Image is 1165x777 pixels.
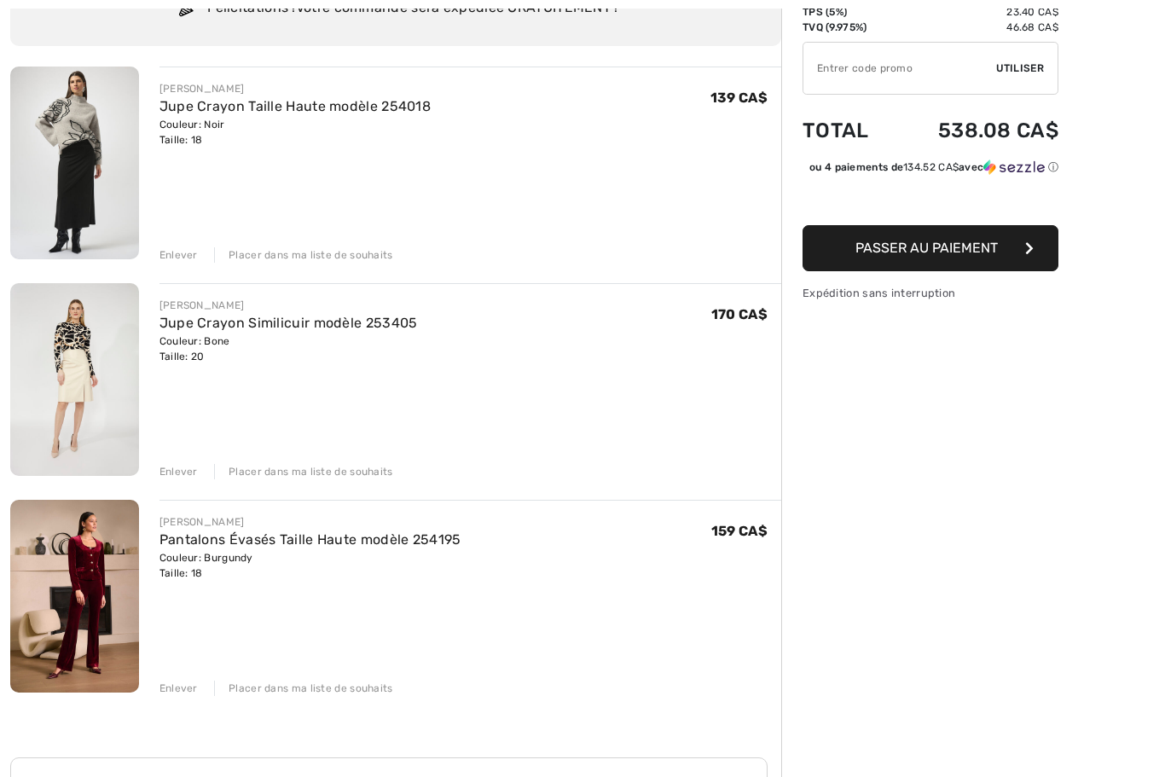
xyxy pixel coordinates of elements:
[159,247,198,263] div: Enlever
[803,20,893,35] td: TVQ (9.975%)
[803,181,1058,219] iframe: PayPal-paypal
[710,90,768,106] span: 139 CA$
[983,159,1045,175] img: Sezzle
[159,298,418,313] div: [PERSON_NAME]
[159,550,461,581] div: Couleur: Burgundy Taille: 18
[159,315,418,331] a: Jupe Crayon Similicuir modèle 253405
[893,101,1058,159] td: 538.08 CA$
[10,500,139,693] img: Pantalons Évasés Taille Haute modèle 254195
[159,531,461,548] a: Pantalons Évasés Taille Haute modèle 254195
[803,159,1058,181] div: ou 4 paiements de134.52 CA$avecSezzle Cliquez pour en savoir plus sur Sezzle
[809,159,1058,175] div: ou 4 paiements de avec
[159,98,431,114] a: Jupe Crayon Taille Haute modèle 254018
[803,285,1058,301] div: Expédition sans interruption
[803,101,893,159] td: Total
[214,681,393,696] div: Placer dans ma liste de souhaits
[214,464,393,479] div: Placer dans ma liste de souhaits
[803,4,893,20] td: TPS (5%)
[159,464,198,479] div: Enlever
[10,283,139,476] img: Jupe Crayon Similicuir modèle 253405
[10,67,139,259] img: Jupe Crayon Taille Haute modèle 254018
[711,523,768,539] span: 159 CA$
[903,161,959,173] span: 134.52 CA$
[711,306,768,322] span: 170 CA$
[159,117,431,148] div: Couleur: Noir Taille: 18
[159,81,431,96] div: [PERSON_NAME]
[214,247,393,263] div: Placer dans ma liste de souhaits
[159,514,461,530] div: [PERSON_NAME]
[803,43,996,94] input: Code promo
[893,4,1058,20] td: 23.40 CA$
[159,333,418,364] div: Couleur: Bone Taille: 20
[803,225,1058,271] button: Passer au paiement
[996,61,1044,76] span: Utiliser
[855,240,998,256] span: Passer au paiement
[159,681,198,696] div: Enlever
[893,20,1058,35] td: 46.68 CA$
